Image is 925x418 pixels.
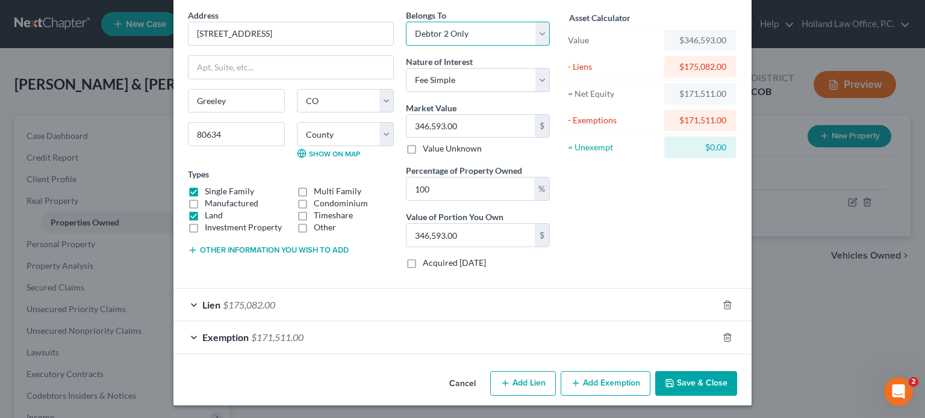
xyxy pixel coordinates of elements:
div: $346,593.00 [674,34,726,46]
button: Cancel [440,372,485,396]
span: Exemption [202,331,249,343]
div: $171,511.00 [674,88,726,100]
label: Single Family [205,185,254,197]
input: Enter city... [188,90,284,112]
label: Types [188,168,209,180]
div: Value [568,34,659,46]
label: Condominium [314,197,368,209]
label: Other [314,221,336,233]
a: Show on Map [297,149,360,158]
input: 0.00 [406,224,535,247]
label: Market Value [406,102,456,114]
div: $ [535,115,549,138]
button: Save & Close [655,371,737,396]
span: Lien [202,299,220,310]
input: 0.00 [406,115,535,138]
div: % [534,177,549,200]
div: $ [535,224,549,247]
label: Timeshare [314,209,353,221]
label: Investment Property [205,221,282,233]
label: Percentage of Property Owned [406,164,522,177]
button: Other information you wish to add [188,245,349,255]
label: Multi Family [314,185,361,197]
span: Address [188,10,219,20]
div: $171,511.00 [674,114,726,126]
button: Add Lien [490,371,556,396]
label: Manufactured [205,197,258,209]
span: Belongs To [406,10,446,20]
label: Asset Calculator [569,11,631,24]
div: $0.00 [674,141,726,153]
label: Land [205,209,223,221]
div: = Net Equity [568,88,659,100]
span: $175,082.00 [223,299,275,310]
span: 2 [909,377,918,387]
input: 0.00 [406,177,534,200]
div: - Exemptions [568,114,659,126]
label: Nature of Interest [406,55,473,68]
label: Value Unknown [423,143,482,155]
div: - Liens [568,61,659,73]
label: Value of Portion You Own [406,211,503,223]
label: Acquired [DATE] [423,257,486,269]
button: Add Exemption [561,371,650,396]
input: Apt, Suite, etc... [188,56,393,79]
div: $175,082.00 [674,61,726,73]
input: Enter zip... [188,122,285,146]
input: Enter address... [188,22,393,45]
div: = Unexempt [568,141,659,153]
iframe: Intercom live chat [884,377,913,406]
span: $171,511.00 [251,331,304,343]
